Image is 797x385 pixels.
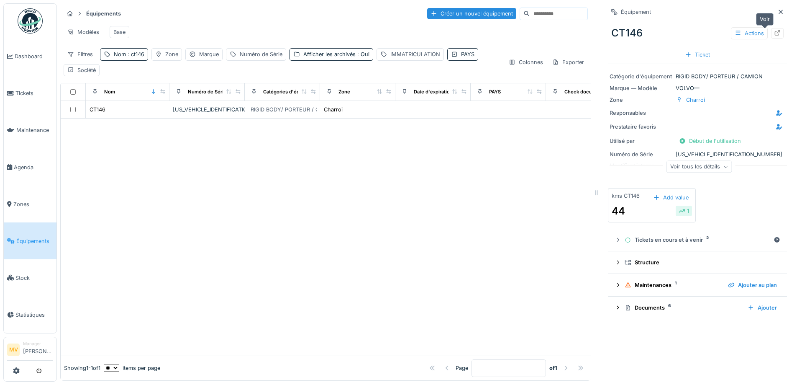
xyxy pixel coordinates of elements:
[23,341,53,347] div: Manager
[625,281,721,289] div: Maintenances
[188,88,226,96] div: Numéro de Série
[14,163,53,171] span: Agenda
[4,186,56,222] a: Zones
[90,106,105,114] div: CT146
[505,56,547,68] div: Colonnes
[611,277,784,293] summary: Maintenances1Ajouter au plan
[564,88,615,96] div: Check document date
[4,38,56,75] a: Dashboard
[4,259,56,296] a: Stock
[610,123,672,131] div: Prestataire favoris
[679,207,689,215] div: 1
[77,66,96,74] div: Société
[64,48,97,60] div: Filtres
[610,72,672,80] div: Catégorie d'équipement
[263,88,321,96] div: Catégories d'équipement
[199,50,219,58] div: Marque
[7,344,20,356] li: MV
[650,192,692,203] div: Add value
[15,52,53,60] span: Dashboard
[13,200,53,208] span: Zones
[324,106,343,114] div: Charroi
[113,28,126,36] div: Base
[610,84,672,92] div: Marque — Modèle
[676,135,744,147] div: Début de l'utilisation
[4,296,56,333] a: Statistiques
[104,88,115,96] div: Nom
[427,8,516,19] div: Créer un nouvel équipement
[611,233,784,248] summary: Tickets en cours et à venir2
[240,50,282,58] div: Numéro de Série
[83,10,124,18] strong: Équipements
[4,149,56,186] a: Agenda
[756,13,774,25] div: Voir
[114,50,144,58] div: Nom
[414,88,453,96] div: Date d'expiration
[610,137,672,145] div: Utilisé par
[625,236,770,244] div: Tickets en cours et à venir
[489,88,501,96] div: PAYS
[461,50,474,58] div: PAYS
[682,49,713,60] div: Ticket
[548,56,588,68] div: Exporter
[610,84,785,92] div: VOLVO —
[4,112,56,149] a: Maintenance
[725,279,780,291] div: Ajouter au plan
[165,50,178,58] div: Zone
[612,204,625,219] div: 44
[126,51,144,57] span: : ct146
[612,192,640,200] div: kms CT146
[686,96,705,104] div: Charroi
[456,364,468,372] div: Page
[625,258,777,266] div: Structure
[15,89,53,97] span: Tickets
[610,96,672,104] div: Zone
[610,150,785,158] div: [US_VEHICLE_IDENTIFICATION_NUMBER]
[23,341,53,359] li: [PERSON_NAME]
[608,22,787,44] div: CT146
[4,222,56,259] a: Équipements
[731,27,768,39] div: Actions
[18,8,43,34] img: Badge_color-CXgf-gQk.svg
[4,75,56,112] a: Tickets
[610,72,785,80] div: RIGID BODY/ PORTEUR / CAMION
[621,8,651,16] div: Équipement
[611,255,784,270] summary: Structure
[356,51,369,57] span: : Oui
[625,304,741,312] div: Documents
[610,109,672,117] div: Responsables
[16,126,53,134] span: Maintenance
[104,364,160,372] div: items per page
[338,88,350,96] div: Zone
[7,341,53,361] a: MV Manager[PERSON_NAME]
[173,106,241,114] div: [US_VEHICLE_IDENTIFICATION_NUMBER]
[64,364,100,372] div: Showing 1 - 1 of 1
[16,237,53,245] span: Équipements
[390,50,440,58] div: IMMATRICULATION
[15,311,53,319] span: Statistiques
[251,106,338,114] div: RIGID BODY/ PORTEUR / CAMION
[549,364,557,372] strong: of 1
[303,50,369,58] div: Afficher les archivés
[64,26,103,38] div: Modèles
[610,150,672,158] div: Numéro de Série
[611,300,784,315] summary: Documents6Ajouter
[15,274,53,282] span: Stock
[744,302,780,313] div: Ajouter
[666,161,732,173] div: Voir tous les détails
